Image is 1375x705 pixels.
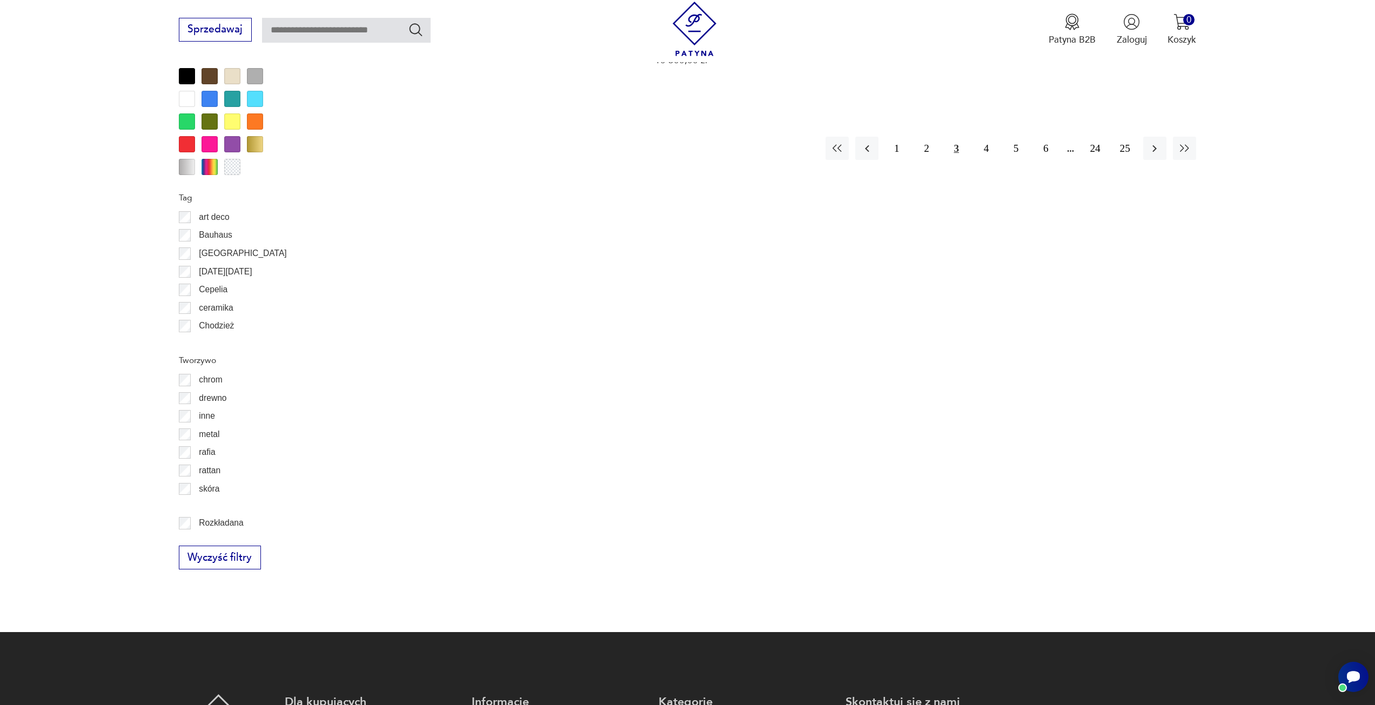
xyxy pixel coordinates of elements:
[1168,33,1196,46] p: Koszyk
[179,546,261,569] button: Wyczyść filtry
[199,427,219,441] p: metal
[1049,14,1096,46] a: Ikona medaluPatyna B2B
[199,283,227,297] p: Cepelia
[667,2,722,56] img: Patyna - sklep z meblami i dekoracjami vintage
[1049,14,1096,46] button: Patyna B2B
[199,409,214,423] p: inne
[199,516,243,530] p: Rozkładana
[1168,14,1196,46] button: 0Koszyk
[199,319,234,333] p: Chodzież
[1117,14,1147,46] button: Zaloguj
[179,191,338,205] p: Tag
[915,137,938,160] button: 2
[199,500,226,514] p: tkanina
[1049,33,1096,46] p: Patyna B2B
[975,137,998,160] button: 4
[179,18,252,42] button: Sprzedawaj
[179,353,338,367] p: Tworzywo
[199,445,215,459] p: rafia
[179,26,252,35] a: Sprzedawaj
[408,22,424,37] button: Szukaj
[199,373,222,387] p: chrom
[1183,14,1195,25] div: 0
[885,137,908,160] button: 1
[1123,14,1140,30] img: Ikonka użytkownika
[1117,33,1147,46] p: Zaloguj
[1173,14,1190,30] img: Ikona koszyka
[199,301,233,315] p: ceramika
[1114,137,1137,160] button: 25
[1083,137,1106,160] button: 24
[199,482,219,496] p: skóra
[1064,14,1081,30] img: Ikona medalu
[199,391,226,405] p: drewno
[199,228,232,242] p: Bauhaus
[199,246,286,260] p: [GEOGRAPHIC_DATA]
[1338,662,1369,692] iframe: Smartsupp widget button
[199,337,231,351] p: Ćmielów
[1004,137,1028,160] button: 5
[1034,137,1057,160] button: 6
[199,210,229,224] p: art deco
[199,265,252,279] p: [DATE][DATE]
[655,55,770,66] p: 10 500,00 zł
[199,464,220,478] p: rattan
[945,137,968,160] button: 3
